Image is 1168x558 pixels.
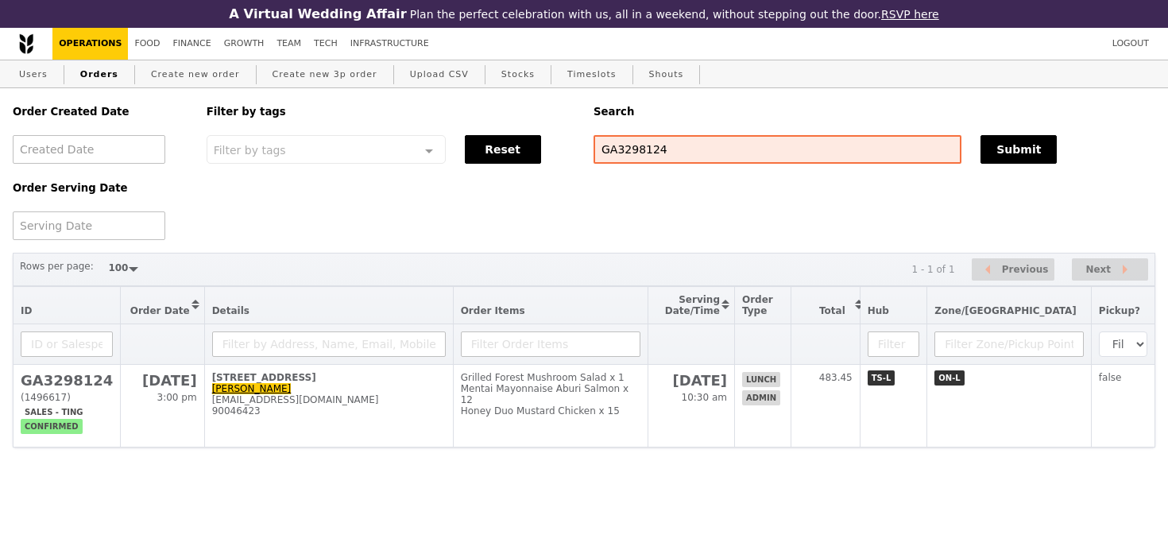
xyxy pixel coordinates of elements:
[207,106,574,118] h5: Filter by tags
[21,392,113,403] div: (1496617)
[21,372,113,389] h2: GA3298124
[881,8,939,21] a: RSVP here
[819,372,853,383] span: 483.45
[742,390,780,405] span: admin
[13,135,165,164] input: Created Date
[344,28,435,60] a: Infrastructure
[20,258,94,274] label: Rows per page:
[561,60,622,89] a: Timeslots
[461,331,641,357] input: Filter Order Items
[972,258,1054,281] button: Previous
[1099,305,1140,316] span: Pickup?
[270,28,307,60] a: Team
[21,405,87,420] span: Sales - Ting
[643,60,690,89] a: Shouts
[52,28,128,60] a: Operations
[656,372,727,389] h2: [DATE]
[195,6,973,21] div: Plan the perfect celebration with us, all in a weekend, without stepping out the door.
[214,142,286,157] span: Filter by tags
[1106,28,1155,60] a: Logout
[911,264,954,275] div: 1 - 1 of 1
[934,370,964,386] span: ON-L
[461,372,641,383] div: Grilled Forest Mushroom Salad x 1
[212,372,446,383] div: [STREET_ADDRESS]
[461,383,641,405] div: Mentai Mayonnaise Aburi Salmon x 12
[980,135,1057,164] button: Submit
[465,135,541,164] button: Reset
[742,372,780,387] span: lunch
[212,331,446,357] input: Filter by Address, Name, Email, Mobile
[167,28,218,60] a: Finance
[461,305,525,316] span: Order Items
[682,392,727,403] span: 10:30 am
[145,60,246,89] a: Create new order
[74,60,125,89] a: Orders
[229,6,406,21] h3: A Virtual Wedding Affair
[404,60,475,89] a: Upload CSV
[1002,260,1049,279] span: Previous
[1085,260,1111,279] span: Next
[13,60,54,89] a: Users
[21,419,83,434] span: confirmed
[594,106,1155,118] h5: Search
[21,331,113,357] input: ID or Salesperson name
[128,28,166,60] a: Food
[21,305,32,316] span: ID
[934,331,1084,357] input: Filter Zone/Pickup Point
[212,394,446,405] div: [EMAIL_ADDRESS][DOMAIN_NAME]
[868,331,920,357] input: Filter Hub
[218,28,271,60] a: Growth
[1099,372,1122,383] span: false
[19,33,33,54] img: Grain logo
[13,211,165,240] input: Serving Date
[934,305,1077,316] span: Zone/[GEOGRAPHIC_DATA]
[266,60,384,89] a: Create new 3p order
[307,28,344,60] a: Tech
[13,182,188,194] h5: Order Serving Date
[157,392,197,403] span: 3:00 pm
[868,370,895,386] span: TS-L
[212,305,249,316] span: Details
[128,372,196,389] h2: [DATE]
[594,135,961,164] input: Search any field
[212,405,446,417] div: 90046423
[742,294,773,316] span: Order Type
[13,106,188,118] h5: Order Created Date
[1072,258,1148,281] button: Next
[212,383,292,394] a: [PERSON_NAME]
[868,305,889,316] span: Hub
[495,60,541,89] a: Stocks
[461,405,641,417] div: Honey Duo Mustard Chicken x 15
